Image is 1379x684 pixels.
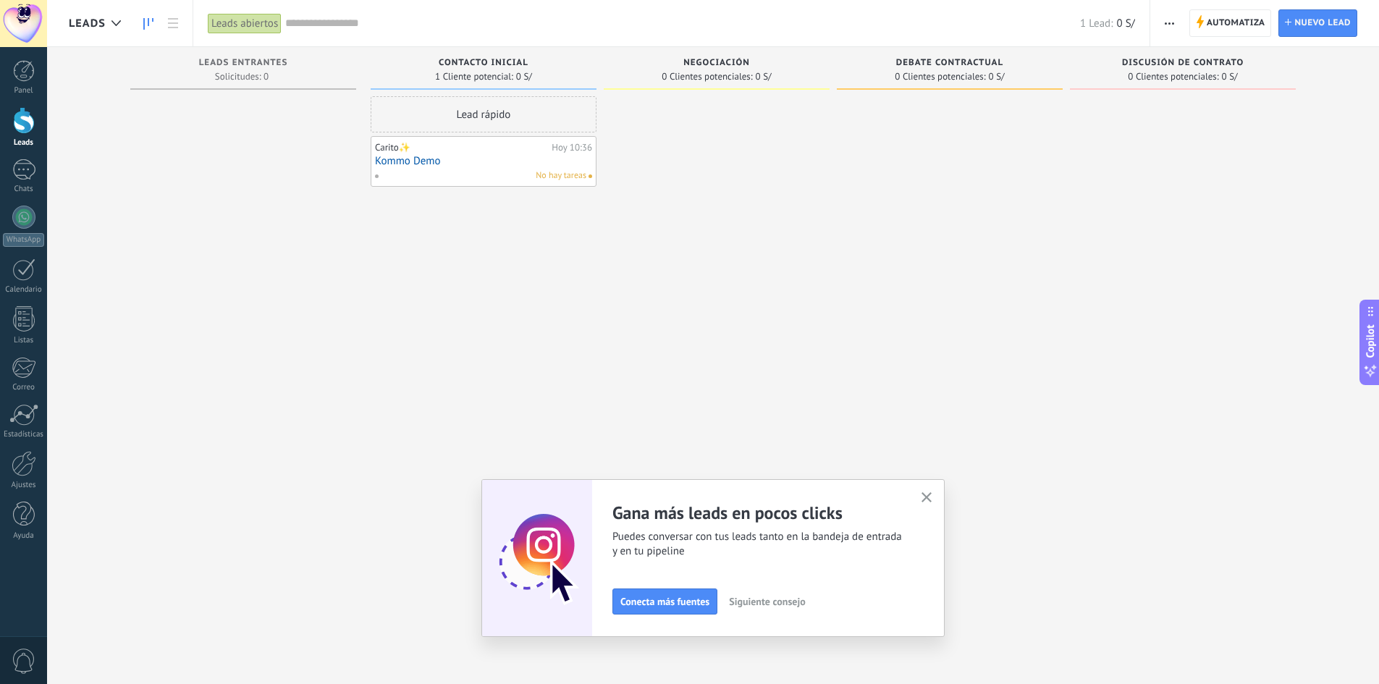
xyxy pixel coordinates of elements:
span: Nuevo lead [1294,10,1351,36]
span: 0 Clientes potenciales: [662,72,752,81]
span: Leads Entrantes [199,58,288,68]
div: Calendario [3,285,45,295]
span: 0 S/ [989,72,1005,81]
div: Listas [3,336,45,345]
div: Leads Entrantes [138,58,349,70]
span: Negociación [683,58,750,68]
div: Discusión de contrato [1077,58,1289,70]
a: Kommo Demo [375,155,592,167]
a: Lista [161,9,185,38]
div: Correo [3,383,45,392]
div: Hoy 10:36 [552,142,592,153]
span: 0 S/ [1222,72,1238,81]
span: 0 S/ [756,72,772,81]
span: Puedes conversar con tus leads tanto en la bandeja de entrada y en tu pipeline [612,530,903,559]
span: Contacto inicial [439,58,528,68]
span: Leads [69,17,106,30]
div: Debate contractual [844,58,1055,70]
div: Carito✨ [375,142,548,153]
div: Panel [3,86,45,96]
span: 0 S/ [516,72,532,81]
div: Estadísticas [3,430,45,439]
span: No hay nada asignado [589,174,592,178]
span: Discusión de contrato [1122,58,1244,68]
div: Ajustes [3,481,45,490]
span: Copilot [1363,324,1378,358]
a: Automatiza [1189,9,1272,37]
h2: Gana más leads en pocos clicks [612,502,903,524]
a: Leads [136,9,161,38]
div: Leads [3,138,45,148]
div: Negociación [611,58,822,70]
span: Solicitudes: 0 [215,72,269,81]
span: No hay tareas [536,169,586,182]
div: Lead rápido [371,96,596,132]
div: Contacto inicial [378,58,589,70]
span: Automatiza [1207,10,1265,36]
div: WhatsApp [3,233,44,247]
button: Siguiente consejo [722,591,811,612]
button: Conecta más fuentes [612,588,717,615]
span: 0 S/ [1116,17,1134,30]
div: Leads abiertos [208,13,282,34]
div: Chats [3,185,45,194]
span: Debate contractual [896,58,1003,68]
button: Más [1159,9,1180,37]
span: Conecta más fuentes [620,596,709,607]
div: Ayuda [3,531,45,541]
span: 1 Cliente potencial: [435,72,513,81]
span: 0 Clientes potenciales: [895,72,985,81]
a: Nuevo lead [1278,9,1357,37]
span: 1 Lead: [1080,17,1113,30]
span: Siguiente consejo [729,596,805,607]
span: 0 Clientes potenciales: [1128,72,1218,81]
